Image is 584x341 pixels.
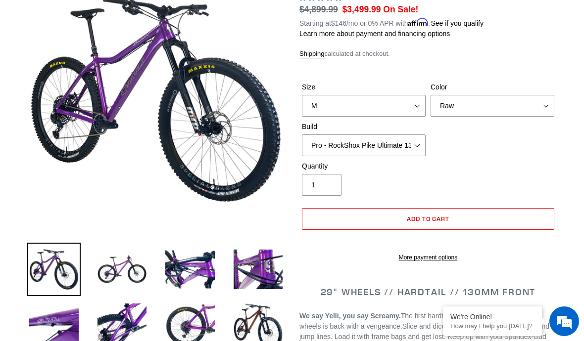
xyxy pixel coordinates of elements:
[431,82,554,92] label: Color
[302,82,426,92] label: Size
[450,322,535,330] p: How may I help you today?
[299,312,535,330] span: The first hardtail to bring the party to wagon wheels is back with a vengeance.
[299,50,325,58] a: Shipping
[431,19,484,27] a: See if you qualify - Learn more about Affirm Financing (opens in modal)
[299,312,401,320] b: We say Yelli, you say Screamy.
[302,208,554,230] button: Add to cart
[302,122,426,132] label: Build
[331,19,346,27] span: $146
[32,49,56,74] img: d_696896380_company_1647369064580_696896380
[383,3,418,16] span: On Sale!
[299,49,557,59] div: calculated at checkout.
[11,54,26,69] div: Navigation go back
[232,243,285,296] img: Load image into Gallery viewer, YELLI SCREAMY - Complete Bike
[27,243,81,296] img: Load image into Gallery viewer, YELLI SCREAMY - Complete Bike
[299,30,450,38] a: Learn more about payment and financing options
[163,243,217,296] img: Load image into Gallery viewer, YELLI SCREAMY - Complete Bike
[299,4,338,14] s: $4,899.99
[321,286,536,298] span: 29" WHEELS // HARDTAIL // 130MM FRONT
[66,55,181,68] div: Chat with us now
[96,243,149,296] img: Load image into Gallery viewer, YELLI SCREAMY - Complete Bike
[407,215,450,222] span: Add to cart
[450,313,535,321] div: We're Online!
[5,232,189,267] textarea: Type your message and hit 'Enter'
[302,161,426,171] label: Quantity
[342,4,381,14] span: $3,499.99
[302,253,554,262] a: More payment options
[57,106,137,206] span: We're online!
[299,16,484,29] p: Starting at /mo or 0% APR with .
[162,5,186,29] div: Minimize live chat window
[408,18,429,26] span: Affirm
